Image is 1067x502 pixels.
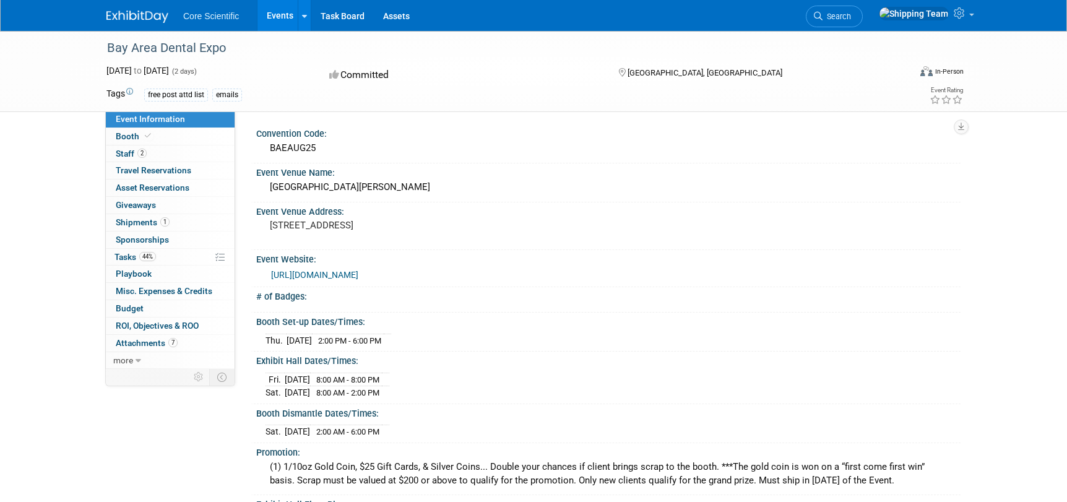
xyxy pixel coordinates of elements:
td: Fri. [266,373,285,386]
span: 8:00 AM - 2:00 PM [316,388,379,397]
span: 7 [168,338,178,347]
span: ROI, Objectives & ROO [116,321,199,331]
div: Bay Area Dental Expo [103,37,891,59]
span: 2 [137,149,147,158]
span: Travel Reservations [116,165,191,175]
img: Shipping Team [879,7,949,20]
span: [DATE] [DATE] [106,66,169,76]
span: Playbook [116,269,152,279]
span: Giveaways [116,200,156,210]
span: Shipments [116,217,170,227]
td: Sat. [266,425,285,438]
div: Committed [326,64,599,86]
span: Staff [116,149,147,158]
td: Toggle Event Tabs [210,369,235,385]
img: ExhibitDay [106,11,168,23]
td: Tags [106,87,133,102]
td: Personalize Event Tab Strip [188,369,210,385]
a: Tasks44% [106,249,235,266]
a: [URL][DOMAIN_NAME] [271,270,358,280]
i: Booth reservation complete [145,132,151,139]
a: ROI, Objectives & ROO [106,318,235,334]
span: (2 days) [171,67,197,76]
span: Asset Reservations [116,183,189,193]
a: Event Information [106,111,235,128]
span: 2:00 PM - 6:00 PM [318,336,381,345]
div: Event Venue Address: [256,202,961,218]
div: In-Person [935,67,964,76]
div: Exhibit Hall Dates/Times: [256,352,961,367]
span: Tasks [114,252,156,262]
span: Booth [116,131,153,141]
span: 1 [160,217,170,227]
div: Convention Code: [256,124,961,140]
a: Staff2 [106,145,235,162]
span: Sponsorships [116,235,169,245]
pre: [STREET_ADDRESS] [270,220,536,231]
td: Thu. [266,334,287,347]
td: [DATE] [287,334,312,347]
a: Giveaways [106,197,235,214]
a: Travel Reservations [106,162,235,179]
a: Asset Reservations [106,180,235,196]
td: [DATE] [285,373,310,386]
div: Event Venue Name: [256,163,961,179]
td: [DATE] [285,425,310,438]
a: Attachments7 [106,335,235,352]
span: [GEOGRAPHIC_DATA], [GEOGRAPHIC_DATA] [628,68,782,77]
a: Playbook [106,266,235,282]
a: Misc. Expenses & Credits [106,283,235,300]
img: Format-Inperson.png [920,66,933,76]
div: emails [212,89,242,102]
div: free post attd list [144,89,208,102]
span: Event Information [116,114,185,124]
div: Booth Dismantle Dates/Times: [256,404,961,420]
td: [DATE] [285,386,310,399]
td: Sat. [266,386,285,399]
div: (1) 1/10oz Gold Coin, $25 Gift Cards, & Silver Coins... Double your chances if client brings scra... [266,457,951,490]
div: Promotion: [256,443,961,459]
span: Core Scientific [183,11,239,21]
a: Search [806,6,863,27]
div: Event Website: [256,250,961,266]
span: Misc. Expenses & Credits [116,286,212,296]
span: more [113,355,133,365]
a: Sponsorships [106,232,235,248]
a: Booth [106,128,235,145]
div: [GEOGRAPHIC_DATA][PERSON_NAME] [266,178,951,197]
a: Budget [106,300,235,317]
div: # of Badges: [256,287,961,303]
span: to [132,66,144,76]
span: Search [823,12,851,21]
a: more [106,352,235,369]
span: Attachments [116,338,178,348]
div: BAEAUG25 [266,139,951,158]
div: Event Format [836,64,964,83]
span: Budget [116,303,144,313]
span: 44% [139,252,156,261]
a: Shipments1 [106,214,235,231]
span: 8:00 AM - 8:00 PM [316,375,379,384]
div: Event Rating [930,87,963,93]
span: 2:00 AM - 6:00 PM [316,427,379,436]
div: Booth Set-up Dates/Times: [256,313,961,328]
